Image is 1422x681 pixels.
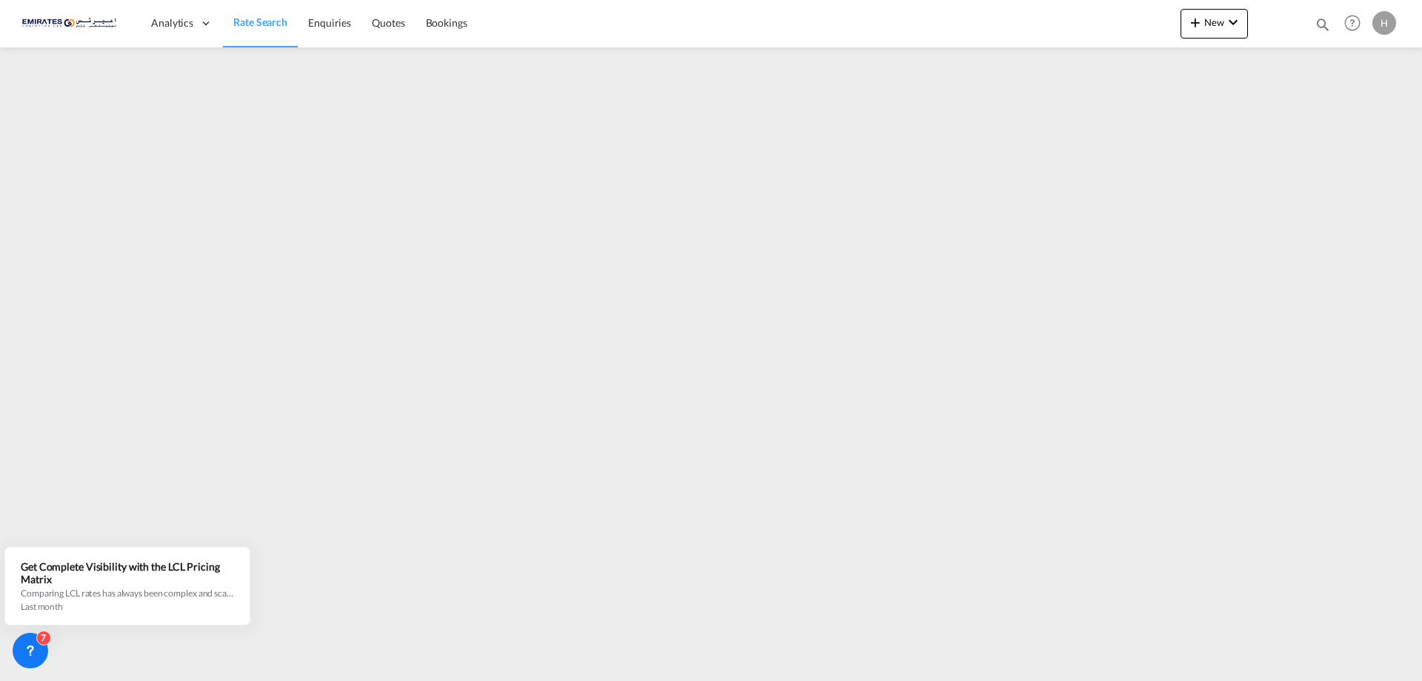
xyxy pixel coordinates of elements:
[1181,9,1248,39] button: icon-plus 400-fgNewicon-chevron-down
[1315,16,1331,39] div: icon-magnify
[1186,13,1204,31] md-icon: icon-plus 400-fg
[151,16,193,30] span: Analytics
[1372,11,1396,35] div: H
[1224,13,1242,31] md-icon: icon-chevron-down
[1315,16,1331,33] md-icon: icon-magnify
[426,16,467,29] span: Bookings
[233,16,287,28] span: Rate Search
[1340,10,1372,37] div: Help
[1186,16,1242,28] span: New
[308,16,351,29] span: Enquiries
[372,16,404,29] span: Quotes
[1340,10,1365,36] span: Help
[22,7,122,40] img: c67187802a5a11ec94275b5db69a26e6.png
